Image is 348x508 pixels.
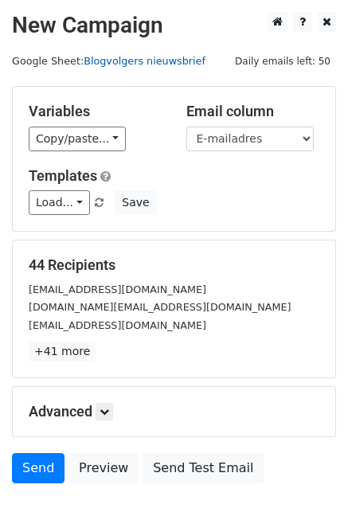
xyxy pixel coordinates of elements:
a: Templates [29,167,97,184]
a: Preview [68,453,139,483]
small: [EMAIL_ADDRESS][DOMAIN_NAME] [29,319,206,331]
h5: Variables [29,103,162,120]
a: Send Test Email [143,453,264,483]
a: Copy/paste... [29,127,126,151]
h5: 44 Recipients [29,256,319,274]
h5: Advanced [29,403,319,420]
a: Load... [29,190,90,215]
small: [EMAIL_ADDRESS][DOMAIN_NAME] [29,283,206,295]
small: Google Sheet: [12,55,205,67]
a: Daily emails left: 50 [229,55,336,67]
h5: Email column [186,103,320,120]
button: Save [115,190,156,215]
h2: New Campaign [12,12,336,39]
div: Chatwidget [268,432,348,508]
small: [DOMAIN_NAME][EMAIL_ADDRESS][DOMAIN_NAME] [29,301,291,313]
span: Daily emails left: 50 [229,53,336,70]
a: +41 more [29,342,96,361]
a: Blogvolgers nieuwsbrief [84,55,205,67]
a: Send [12,453,65,483]
iframe: Chat Widget [268,432,348,508]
